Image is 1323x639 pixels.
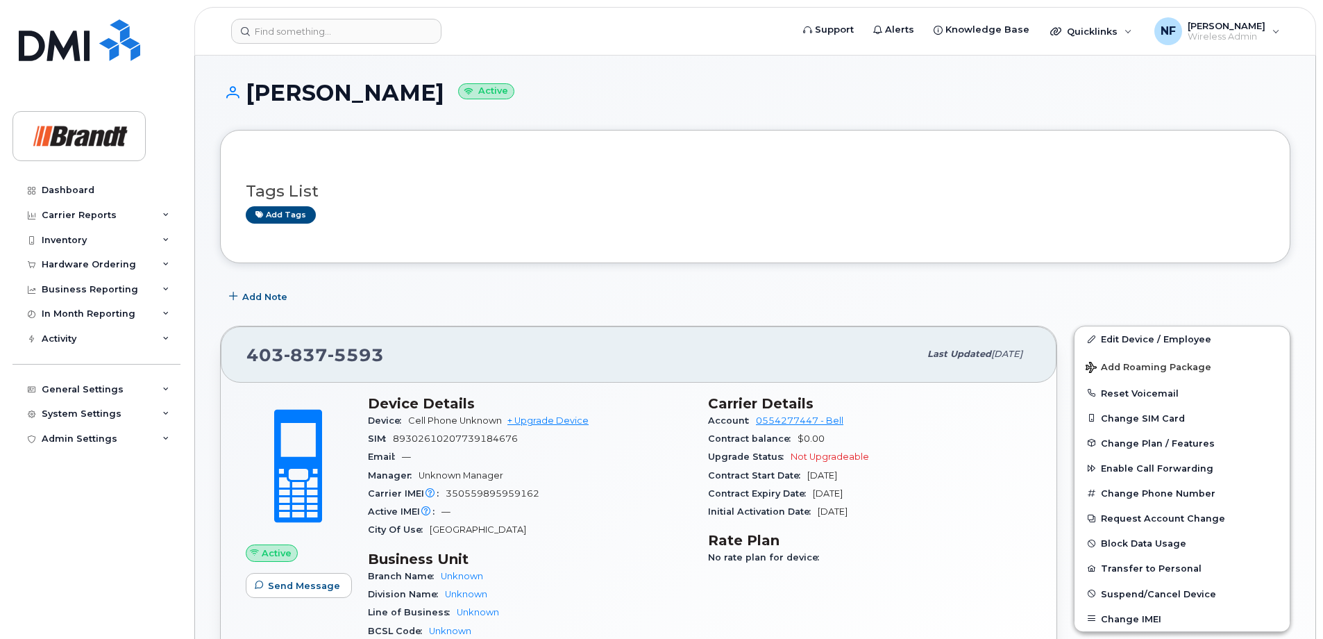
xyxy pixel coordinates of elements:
span: [GEOGRAPHIC_DATA] [430,524,526,535]
span: Cell Phone Unknown [408,415,502,426]
a: Unknown [445,589,487,599]
span: Enable Call Forwarding [1101,463,1213,474]
span: Contract balance [708,433,798,444]
button: Send Message [246,573,352,598]
h3: Business Unit [368,551,691,567]
h3: Carrier Details [708,395,1031,412]
small: Active [458,83,514,99]
span: 89302610207739184676 [393,433,518,444]
span: Manager [368,470,419,481]
span: Device [368,415,408,426]
h1: [PERSON_NAME] [220,81,1290,105]
button: Change Plan / Features [1075,431,1290,456]
span: Unknown Manager [419,470,503,481]
button: Change Phone Number [1075,481,1290,506]
span: Contract Start Date [708,470,807,481]
span: Last updated [927,349,991,359]
span: [DATE] [813,488,843,499]
span: 5593 [328,345,384,365]
span: SIM [368,433,393,444]
span: Not Upgradeable [791,451,869,462]
button: Add Roaming Package [1075,352,1290,381]
span: Active [262,547,292,560]
button: Change IMEI [1075,606,1290,631]
span: Suspend/Cancel Device [1101,588,1216,599]
span: Initial Activation Date [708,506,818,517]
h3: Tags List [246,183,1265,200]
span: Send Message [268,579,340,592]
a: + Upgrade Device [507,415,589,426]
a: Edit Device / Employee [1075,326,1290,351]
span: Account [708,415,756,426]
span: 403 [246,345,384,365]
a: Unknown [457,607,499,617]
span: $0.00 [798,433,825,444]
a: Add tags [246,206,316,224]
span: Change Plan / Features [1101,438,1215,448]
span: Division Name [368,589,445,599]
span: No rate plan for device [708,552,826,563]
span: [DATE] [991,349,1022,359]
span: [DATE] [818,506,848,517]
span: Contract Expiry Date [708,488,813,499]
span: Carrier IMEI [368,488,446,499]
span: Active IMEI [368,506,441,517]
span: Add Note [242,290,287,304]
span: — [441,506,450,517]
span: Upgrade Status [708,451,791,462]
span: 837 [284,345,328,365]
button: Add Note [220,284,299,309]
button: Block Data Usage [1075,531,1290,556]
span: Email [368,451,402,462]
button: Transfer to Personal [1075,556,1290,581]
a: Unknown [441,571,483,581]
span: BCSL Code [368,626,429,636]
button: Enable Call Forwarding [1075,456,1290,481]
a: Unknown [429,626,471,636]
span: — [402,451,411,462]
a: 0554277447 - Bell [756,415,843,426]
h3: Device Details [368,395,691,412]
span: City Of Use [368,524,430,535]
button: Request Account Change [1075,506,1290,531]
span: Line of Business [368,607,457,617]
span: Add Roaming Package [1086,362,1211,375]
span: 350559895959162 [446,488,539,499]
button: Change SIM Card [1075,406,1290,431]
button: Suspend/Cancel Device [1075,581,1290,606]
button: Reset Voicemail [1075,381,1290,406]
span: Branch Name [368,571,441,581]
span: [DATE] [807,470,837,481]
h3: Rate Plan [708,532,1031,549]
